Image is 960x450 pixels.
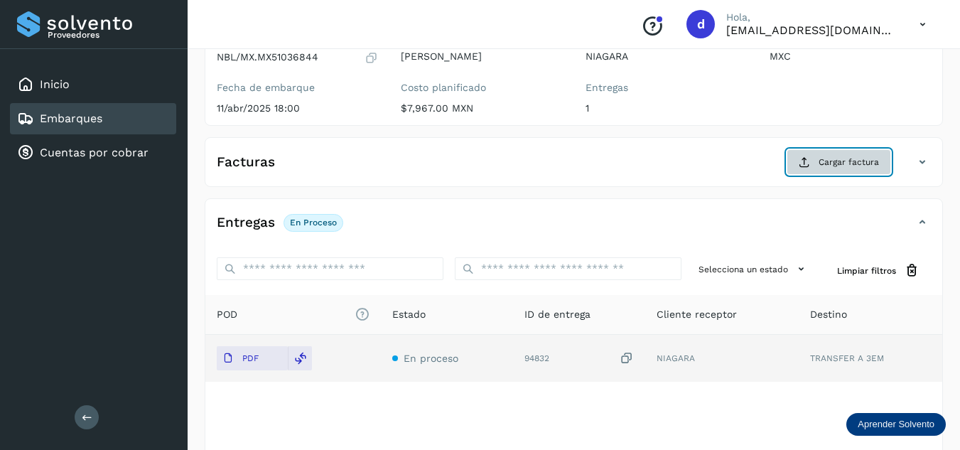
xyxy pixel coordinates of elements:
[826,257,931,284] button: Limpiar filtros
[217,346,288,370] button: PDF
[48,30,171,40] p: Proveedores
[657,307,737,322] span: Cliente receptor
[10,103,176,134] div: Embarques
[586,102,747,114] p: 1
[819,156,879,168] span: Cargar factura
[392,307,426,322] span: Estado
[787,149,891,175] button: Cargar factura
[205,149,942,186] div: FacturasCargar factura
[586,50,747,63] p: NIAGARA
[217,82,378,94] label: Fecha de embarque
[217,215,275,231] h4: Entregas
[404,353,458,364] span: En proceso
[810,307,847,322] span: Destino
[586,82,747,94] label: Entregas
[799,335,942,382] td: TRANSFER A 3EM
[242,353,259,363] p: PDF
[524,351,634,366] div: 94832
[846,413,946,436] div: Aprender Solvento
[645,335,799,382] td: NIAGARA
[217,102,378,114] p: 11/abr/2025 18:00
[524,307,590,322] span: ID de entrega
[217,51,318,63] p: NBL/MX.MX51036844
[40,77,70,91] a: Inicio
[217,307,370,322] span: POD
[290,218,337,227] p: En proceso
[40,112,102,125] a: Embarques
[205,210,942,246] div: EntregasEn proceso
[10,137,176,168] div: Cuentas por cobrar
[770,50,931,63] p: MXC
[693,257,814,281] button: Selecciona un estado
[726,11,897,23] p: Hola,
[837,264,896,277] span: Limpiar filtros
[10,69,176,100] div: Inicio
[726,23,897,37] p: daniel3129@outlook.com
[288,346,312,370] div: Reemplazar POD
[401,50,562,63] p: [PERSON_NAME]
[217,154,275,171] h4: Facturas
[401,102,562,114] p: $7,967.00 MXN
[40,146,149,159] a: Cuentas por cobrar
[401,82,562,94] label: Costo planificado
[858,419,934,430] p: Aprender Solvento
